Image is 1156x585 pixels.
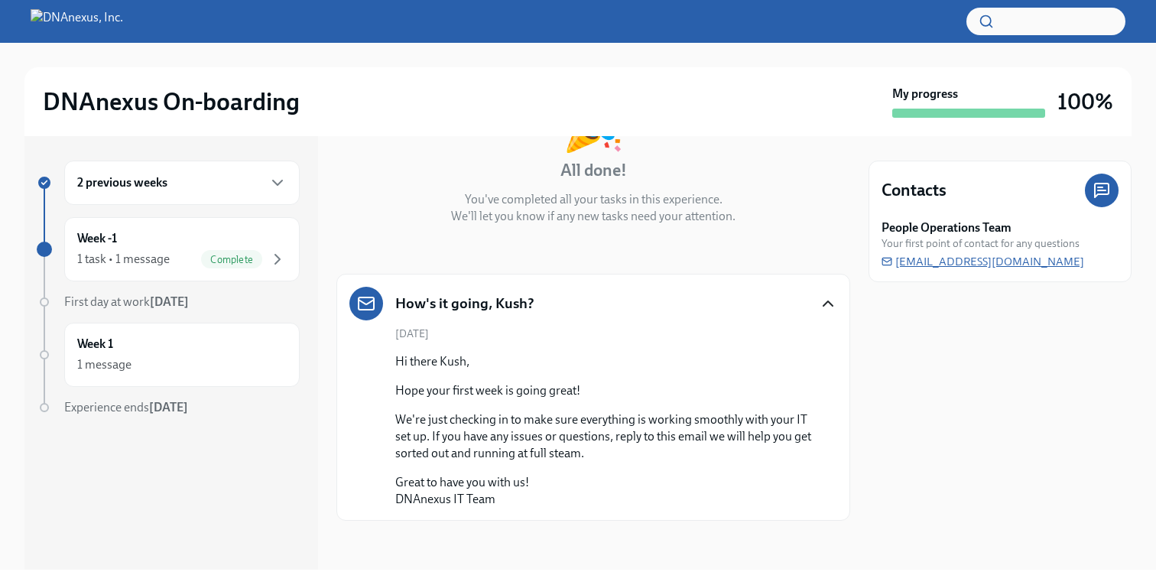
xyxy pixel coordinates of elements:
[451,208,735,225] p: We'll let you know if any new tasks need your attention.
[1057,88,1113,115] h3: 100%
[31,9,123,34] img: DNAnexus, Inc.
[882,179,947,202] h4: Contacts
[395,353,813,370] p: Hi there Kush,
[77,251,170,268] div: 1 task • 1 message
[465,191,722,208] p: You've completed all your tasks in this experience.
[395,411,813,462] p: We're just checking in to make sure everything is working smoothly with your IT set up. If you ha...
[43,86,300,117] h2: DNAnexus On-boarding
[64,400,188,414] span: Experience ends
[892,86,958,102] strong: My progress
[37,294,300,310] a: First day at work[DATE]
[77,230,117,247] h6: Week -1
[562,99,625,150] div: 🎉
[37,217,300,281] a: Week -11 task • 1 messageComplete
[395,474,813,508] p: Great to have you with us! DNAnexus IT Team
[77,336,113,353] h6: Week 1
[64,161,300,205] div: 2 previous weeks
[149,400,188,414] strong: [DATE]
[882,254,1084,269] a: [EMAIL_ADDRESS][DOMAIN_NAME]
[150,294,189,309] strong: [DATE]
[395,382,813,399] p: Hope your first week is going great!
[77,356,132,373] div: 1 message
[201,254,262,265] span: Complete
[882,236,1080,251] span: Your first point of contact for any questions
[395,327,429,341] span: [DATE]
[560,159,627,182] h4: All done!
[37,323,300,387] a: Week 11 message
[395,294,534,314] h5: How's it going, Kush?
[64,294,189,309] span: First day at work
[882,219,1011,236] strong: People Operations Team
[77,174,167,191] h6: 2 previous weeks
